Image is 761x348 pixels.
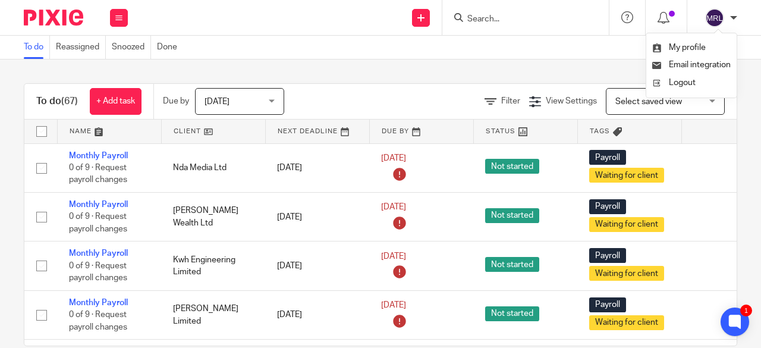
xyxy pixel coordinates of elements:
a: Logout [652,74,731,92]
td: Kwh Engineering Limited [161,242,265,290]
span: 0 of 9 · Request payroll changes [69,262,127,283]
span: Select saved view [615,98,682,106]
span: Tags [590,128,610,134]
span: Not started [485,257,539,272]
a: Done [157,36,183,59]
span: (67) [61,96,78,106]
span: [DATE] [381,154,406,162]
span: Waiting for client [589,217,664,232]
td: [DATE] [265,192,369,241]
span: Email integration [669,61,731,69]
span: Payroll [589,248,626,263]
input: Search [466,14,573,25]
span: [DATE] [205,98,229,106]
span: [DATE] [381,203,406,212]
a: Snoozed [112,36,151,59]
div: 1 [740,305,752,316]
a: Monthly Payroll [69,152,128,160]
td: Nda Media Ltd [161,143,265,192]
span: Payroll [589,150,626,165]
span: Not started [485,208,539,223]
a: My profile [652,43,706,52]
a: Monthly Payroll [69,249,128,258]
td: [DATE] [265,242,369,290]
a: Monthly Payroll [69,299,128,307]
span: Filter [501,97,520,105]
img: svg%3E [705,8,724,27]
td: [DATE] [265,290,369,339]
span: 0 of 9 · Request payroll changes [69,311,127,331]
span: Not started [485,306,539,321]
span: 0 of 9 · Request payroll changes [69,164,127,184]
span: My profile [669,43,706,52]
span: Waiting for client [589,168,664,183]
span: View Settings [546,97,597,105]
span: [DATE] [381,302,406,310]
td: [DATE] [265,143,369,192]
span: Payroll [589,297,626,312]
span: Payroll [589,199,626,214]
a: To do [24,36,50,59]
span: Not started [485,159,539,174]
span: Waiting for client [589,315,664,330]
span: Logout [669,79,696,87]
td: [PERSON_NAME] Limited [161,290,265,339]
span: [DATE] [381,252,406,261]
a: Monthly Payroll [69,200,128,209]
a: + Add task [90,88,141,115]
span: 0 of 9 · Request payroll changes [69,213,127,234]
span: Waiting for client [589,266,664,281]
img: Pixie [24,10,83,26]
a: Reassigned [56,36,106,59]
a: Email integration [652,61,731,69]
h1: To do [36,95,78,108]
td: [PERSON_NAME] Wealth Ltd [161,192,265,241]
p: Due by [163,95,189,107]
